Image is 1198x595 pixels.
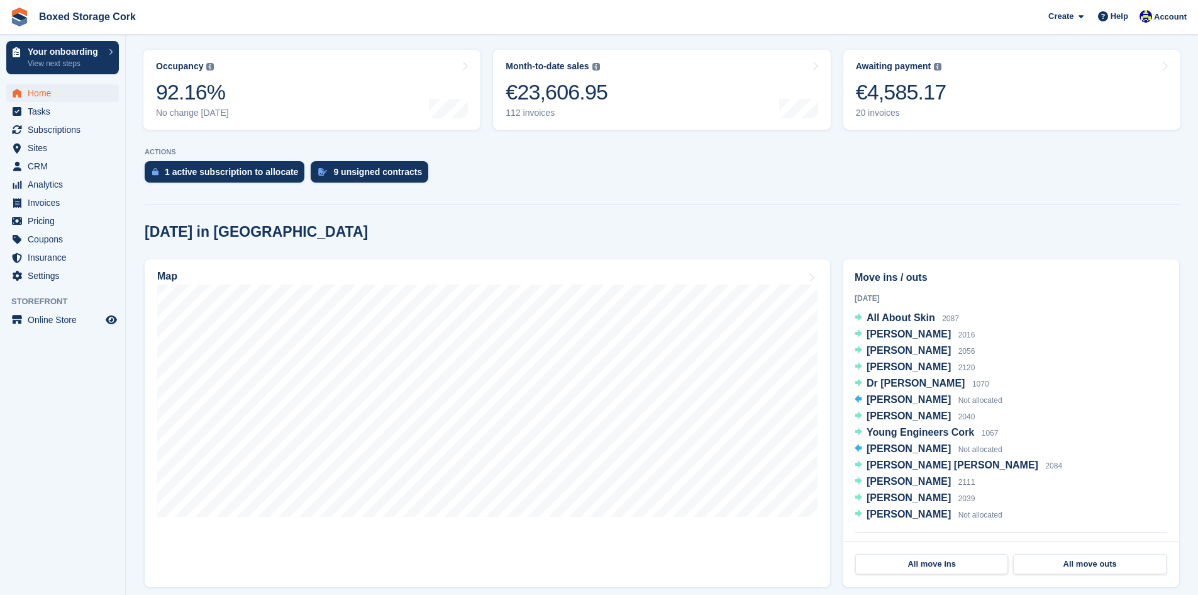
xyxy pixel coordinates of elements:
h2: Map [157,271,177,282]
a: Boxed Storage Cork [34,6,141,27]
img: icon-info-grey-7440780725fd019a000dd9b08b2336e03edf1995a4989e88bcd33f0948082b44.svg [934,63,941,71]
div: Month-to-date sales [506,61,589,72]
a: Map [145,259,830,587]
a: Dr [PERSON_NAME] 1070 [855,376,989,392]
img: stora-icon-8386f47178a22dfd0bd8f6a31ec36ba5ce8667c1dd55bd0f319d3a0aa187defe.svg [10,8,29,26]
p: View next steps [28,58,103,69]
span: 2084 [1045,462,1062,470]
div: 92.16% [156,79,229,105]
span: 2087 [942,314,959,323]
span: 1070 [972,380,989,388]
span: Help [1111,10,1128,23]
a: Month-to-date sales €23,606.95 112 invoices [493,50,830,130]
span: Coupons [28,230,103,248]
span: 1067 [982,429,999,438]
img: active_subscription_to_allocate_icon-d502201f5373d7db506a760aba3b589e785aa758c864c3986d89f69b8ff3... [152,167,158,176]
a: Your onboarding View next steps [6,41,119,74]
span: Storefront [11,295,125,308]
span: Analytics [28,176,103,193]
span: Home [28,84,103,102]
span: Not allocated [958,445,1002,454]
span: [PERSON_NAME] [867,394,951,405]
a: Occupancy 92.16% No change [DATE] [143,50,480,130]
a: menu [6,267,119,285]
img: icon-info-grey-7440780725fd019a000dd9b08b2336e03edf1995a4989e88bcd33f0948082b44.svg [206,63,214,71]
a: Preview store [104,312,119,327]
div: 20 invoices [856,108,946,118]
img: contract_signature_icon-13c848040528278c33f63329250d36e43548de30e8caae1d1a13099fd9432cc5.svg [318,168,327,176]
span: 2120 [958,363,975,372]
span: Account [1154,11,1187,23]
a: [PERSON_NAME] Not allocated [855,441,1002,458]
div: €4,585.17 [856,79,946,105]
span: Dr [PERSON_NAME] [867,378,965,388]
a: 1 active subscription to allocate [145,161,311,189]
a: menu [6,84,119,102]
span: [PERSON_NAME] [867,411,951,421]
a: Young Engineers Cork 1067 [855,425,998,441]
span: [PERSON_NAME] [867,509,951,519]
a: menu [6,139,119,157]
a: [PERSON_NAME] 2016 [855,327,975,343]
a: [PERSON_NAME] 2111 [855,474,975,490]
span: Pricing [28,212,103,230]
a: menu [6,103,119,120]
div: Awaiting payment [856,61,931,72]
span: Not allocated [958,511,1002,519]
span: CRM [28,157,103,175]
a: menu [6,311,119,329]
div: 112 invoices [506,108,607,118]
div: 1 active subscription to allocate [165,167,298,177]
h2: [DATE] in [GEOGRAPHIC_DATA] [145,224,368,241]
a: All move ins [855,554,1008,574]
a: [PERSON_NAME] Not allocated [855,392,1002,409]
h2: Move ins / outs [855,270,1167,285]
a: menu [6,230,119,248]
a: [PERSON_NAME] 2056 [855,343,975,360]
span: 2111 [958,478,975,487]
a: menu [6,194,119,212]
span: Subscriptions [28,121,103,139]
span: [PERSON_NAME] [867,329,951,339]
span: [PERSON_NAME] [867,492,951,503]
span: Tasks [28,103,103,120]
div: €23,606.95 [506,79,607,105]
p: ACTIONS [145,148,1179,156]
img: icon-info-grey-7440780725fd019a000dd9b08b2336e03edf1995a4989e88bcd33f0948082b44.svg [592,63,600,71]
span: Invoices [28,194,103,212]
p: Your onboarding [28,47,103,56]
a: [PERSON_NAME] [PERSON_NAME] 2084 [855,458,1062,474]
span: Insurance [28,249,103,266]
a: All move outs [1013,554,1166,574]
span: 2056 [958,347,975,356]
div: Occupancy [156,61,203,72]
a: [PERSON_NAME] Not allocated [855,507,1002,523]
div: No change [DATE] [156,108,229,118]
span: 2040 [958,412,975,421]
span: All About Skin [867,312,935,323]
span: 2016 [958,331,975,339]
a: menu [6,249,119,266]
span: [PERSON_NAME] [867,361,951,372]
img: Vincent [1140,10,1152,23]
a: [PERSON_NAME] 2120 [855,360,975,376]
span: Young Engineers Cork [867,427,974,438]
a: menu [6,121,119,139]
span: 2039 [958,494,975,503]
a: menu [6,212,119,230]
span: [PERSON_NAME] [867,345,951,356]
span: Not allocated [958,396,1002,405]
span: Sites [28,139,103,157]
a: All About Skin 2087 [855,310,959,327]
div: [DATE] [855,293,1167,304]
span: [PERSON_NAME] [PERSON_NAME] [867,460,1038,470]
span: [PERSON_NAME] [867,443,951,454]
span: Settings [28,267,103,285]
a: [PERSON_NAME] 2039 [855,490,975,507]
div: 9 unsigned contracts [333,167,422,177]
span: Create [1048,10,1073,23]
span: Online Store [28,311,103,329]
a: Awaiting payment €4,585.17 20 invoices [843,50,1180,130]
a: [PERSON_NAME] 2040 [855,409,975,425]
a: 9 unsigned contracts [311,161,435,189]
